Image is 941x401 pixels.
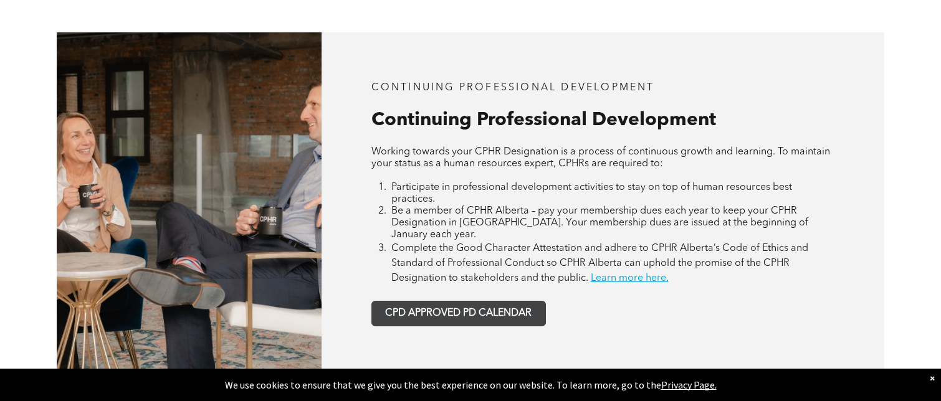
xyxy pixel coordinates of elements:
[391,206,808,240] span: Be a member of CPHR Alberta – pay your membership dues each year to keep your CPHR Designation in...
[661,379,717,391] a: Privacy Page.
[591,273,669,283] a: Learn more here.
[385,308,532,319] span: CPD APPROVED PD CALENDAR
[371,83,655,93] span: CONTINUING PROFESSIONAL DEVELOPMENT
[371,147,830,169] span: Working towards your CPHR Designation is a process of continuous growth and learning. To maintain...
[391,243,808,283] span: Complete the Good Character Attestation and adhere to CPHR Alberta’s Code of Ethics and Standard ...
[371,301,546,326] a: CPD APPROVED PD CALENDAR
[371,111,716,130] span: Continuing Professional Development
[391,182,792,204] span: Participate in professional development activities to stay on top of human resources best practices.
[930,372,935,384] div: Dismiss notification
